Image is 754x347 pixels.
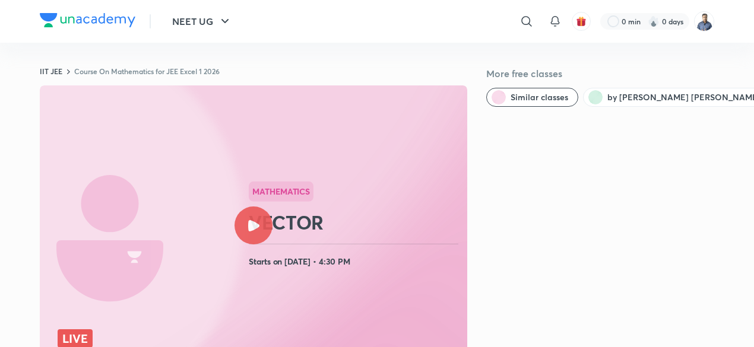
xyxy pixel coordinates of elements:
img: Rajiv Kumar Tiwari [694,11,714,31]
button: avatar [572,12,591,31]
h4: Starts on [DATE] • 4:30 PM [249,254,462,269]
button: NEET UG [165,9,239,33]
img: Company Logo [40,13,135,27]
h5: More free classes [486,66,714,81]
a: Company Logo [40,13,135,30]
span: Similar classes [511,91,568,103]
a: Course On Mathematics for JEE Excel 1 2026 [74,66,220,76]
img: streak [648,15,660,27]
img: avatar [576,16,587,27]
h2: VECTOR [249,211,462,234]
a: IIT JEE [40,66,62,76]
button: Similar classes [486,88,578,107]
